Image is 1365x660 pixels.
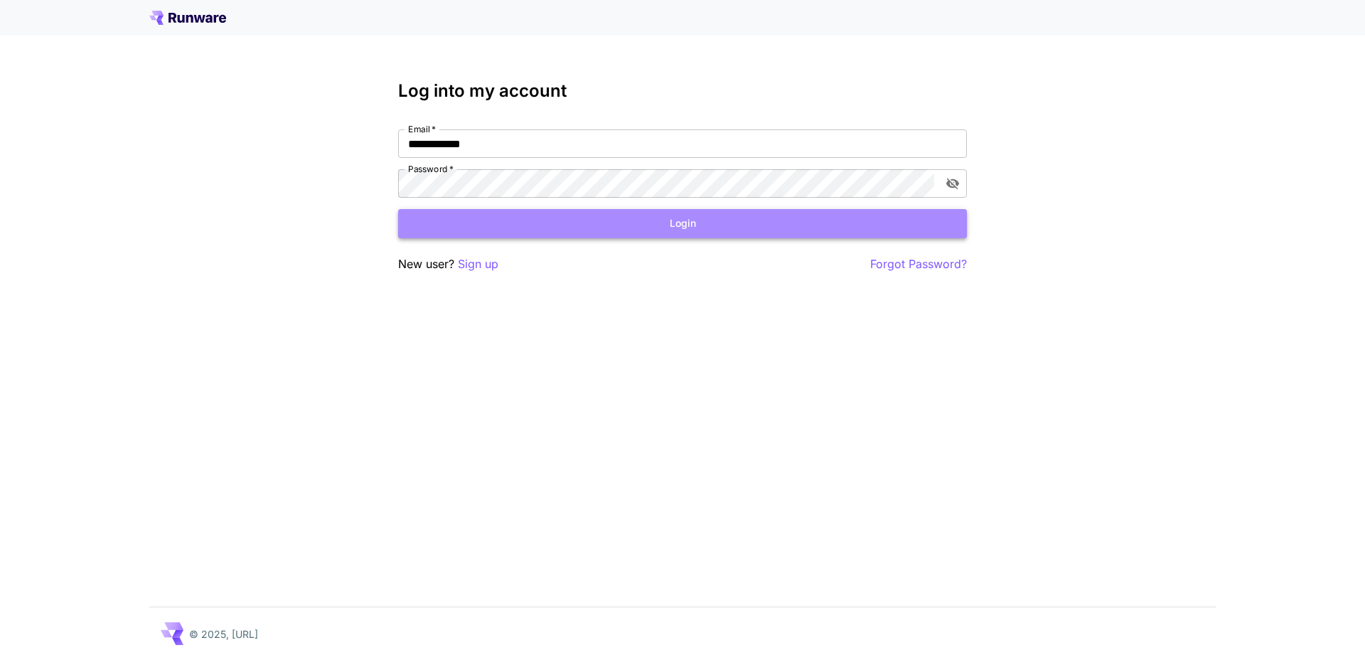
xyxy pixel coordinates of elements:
[398,209,967,238] button: Login
[408,163,454,175] label: Password
[398,255,498,273] p: New user?
[870,255,967,273] button: Forgot Password?
[408,123,436,135] label: Email
[940,171,965,196] button: toggle password visibility
[458,255,498,273] button: Sign up
[398,81,967,101] h3: Log into my account
[189,627,258,642] p: © 2025, [URL]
